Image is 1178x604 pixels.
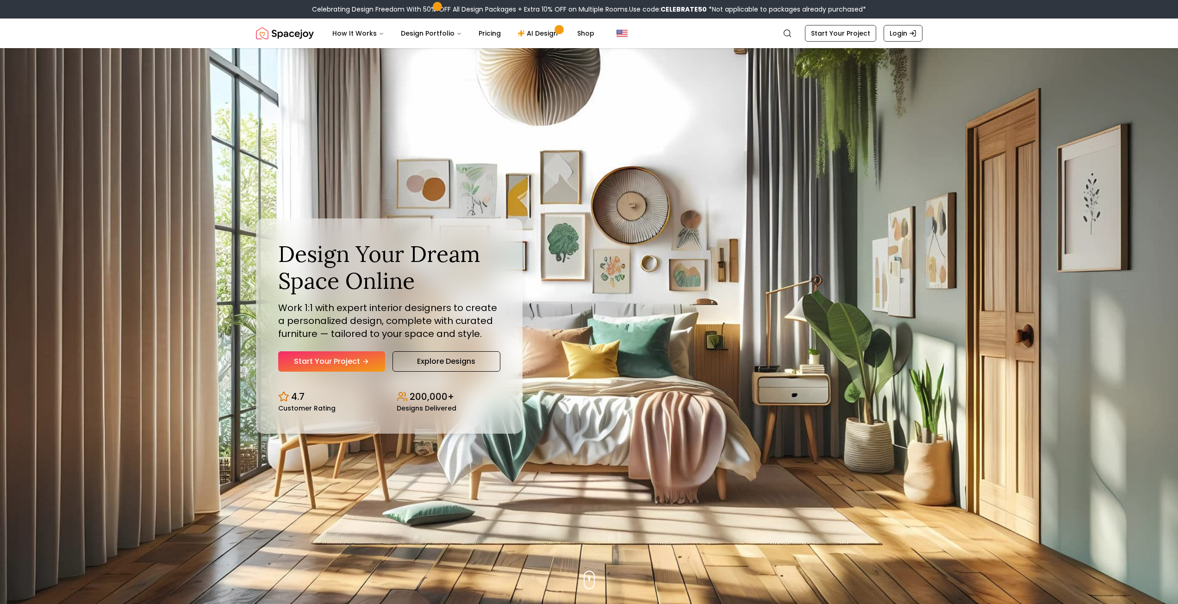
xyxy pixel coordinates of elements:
[510,24,568,43] a: AI Design
[397,405,456,411] small: Designs Delivered
[410,390,454,403] p: 200,000+
[278,405,336,411] small: Customer Rating
[629,5,707,14] span: Use code:
[661,5,707,14] b: CELEBRATE50
[278,241,500,294] h1: Design Your Dream Space Online
[884,25,922,42] a: Login
[471,24,508,43] a: Pricing
[393,351,500,372] a: Explore Designs
[393,24,469,43] button: Design Portfolio
[805,25,876,42] a: Start Your Project
[256,19,922,48] nav: Global
[278,301,500,340] p: Work 1:1 with expert interior designers to create a personalized design, complete with curated fu...
[325,24,602,43] nav: Main
[707,5,866,14] span: *Not applicable to packages already purchased*
[278,351,385,372] a: Start Your Project
[256,24,314,43] img: Spacejoy Logo
[291,390,305,403] p: 4.7
[256,24,314,43] a: Spacejoy
[570,24,602,43] a: Shop
[325,24,392,43] button: How It Works
[617,28,628,39] img: United States
[312,5,866,14] div: Celebrating Design Freedom With 50% OFF All Design Packages + Extra 10% OFF on Multiple Rooms.
[278,383,500,411] div: Design stats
